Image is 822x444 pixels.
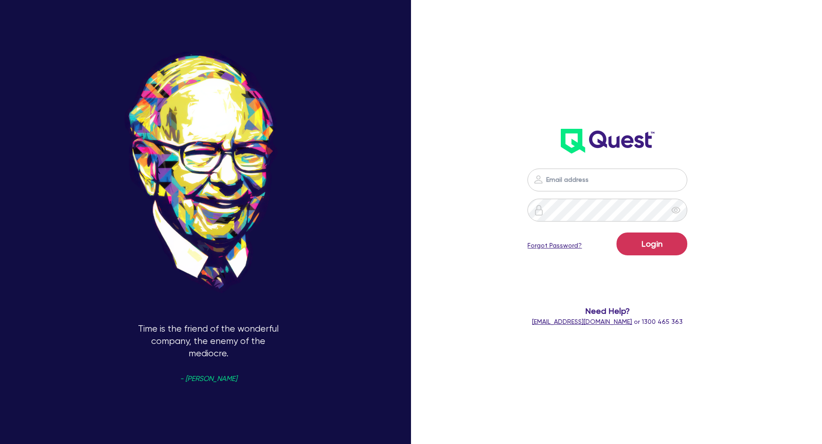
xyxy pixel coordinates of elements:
[532,318,683,325] span: or 1300 465 363
[180,375,237,382] span: - [PERSON_NAME]
[527,241,582,250] a: Forgot Password?
[616,233,687,255] button: Login
[533,174,544,185] img: icon-password
[561,129,654,153] img: wH2k97JdezQIQAAAABJRU5ErkJggg==
[498,305,717,317] span: Need Help?
[527,169,687,191] input: Email address
[671,206,680,215] span: eye
[532,318,632,325] a: [EMAIL_ADDRESS][DOMAIN_NAME]
[533,205,544,216] img: icon-password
